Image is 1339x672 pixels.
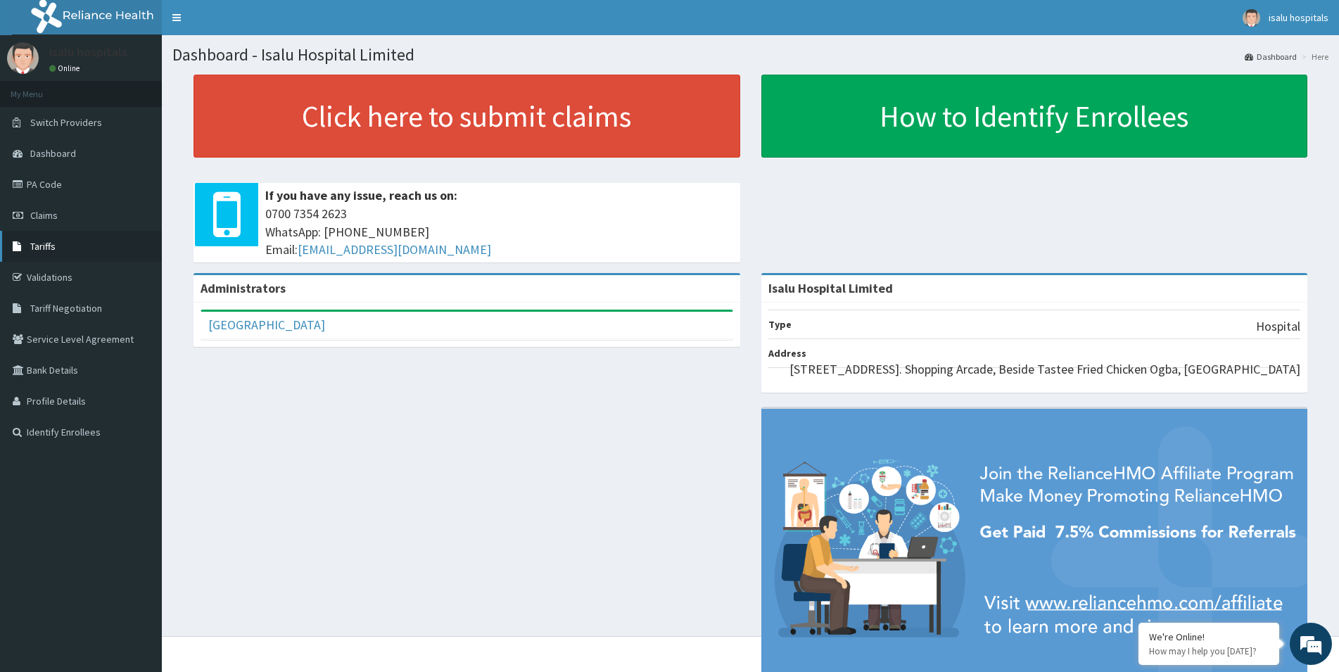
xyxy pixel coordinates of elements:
span: Tariff Negotiation [30,302,102,315]
span: Switch Providers [30,116,102,129]
a: How to Identify Enrollees [761,75,1308,158]
b: If you have any issue, reach us on: [265,187,457,203]
p: [STREET_ADDRESS]. Shopping Arcade, Beside Tastee Fried Chicken Ogba, [GEOGRAPHIC_DATA] [789,360,1300,379]
p: How may I help you today? [1149,645,1269,657]
a: Online [49,63,83,73]
span: 0700 7354 2623 WhatsApp: [PHONE_NUMBER] Email: [265,205,733,259]
b: Administrators [201,280,286,296]
div: We're Online! [1149,630,1269,643]
span: Claims [30,209,58,222]
span: Tariffs [30,240,56,253]
a: [EMAIL_ADDRESS][DOMAIN_NAME] [298,241,491,258]
li: Here [1298,51,1328,63]
a: Dashboard [1245,51,1297,63]
img: User Image [1243,9,1260,27]
strong: Isalu Hospital Limited [768,280,893,296]
p: Hospital [1256,317,1300,336]
span: Dashboard [30,147,76,160]
b: Type [768,318,792,331]
img: User Image [7,42,39,74]
a: [GEOGRAPHIC_DATA] [208,317,325,333]
span: isalu hospitals [1269,11,1328,24]
a: Click here to submit claims [193,75,740,158]
h1: Dashboard - Isalu Hospital Limited [172,46,1328,64]
b: Address [768,347,806,360]
p: isalu hospitals [49,46,127,58]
